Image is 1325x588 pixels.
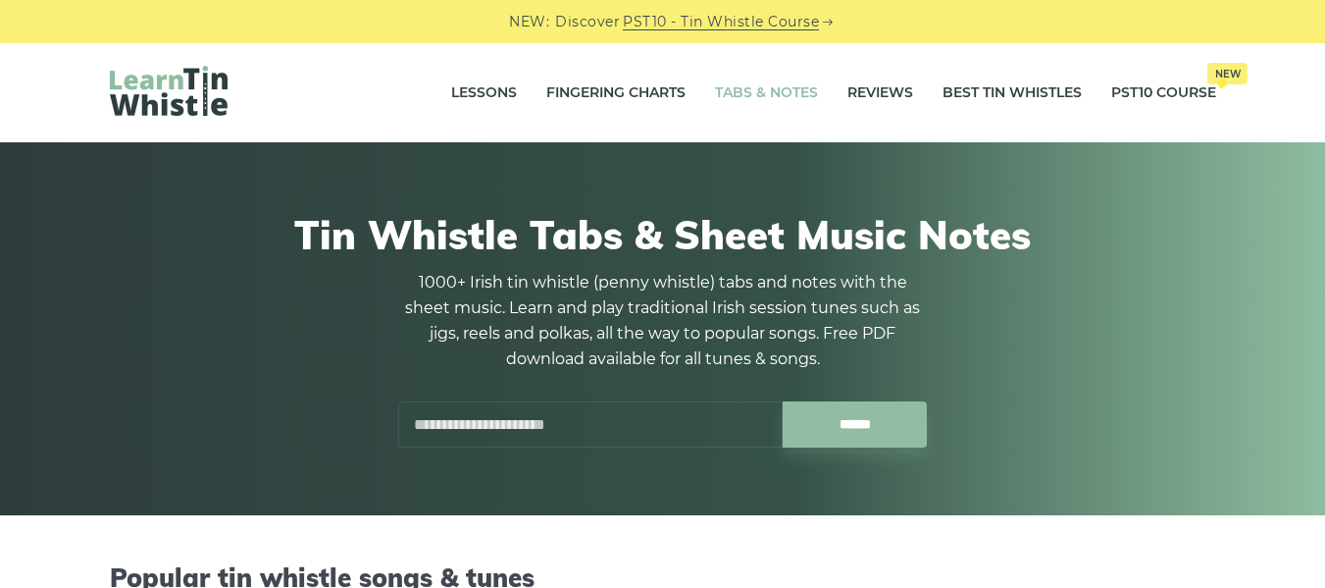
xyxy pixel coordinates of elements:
[451,69,517,118] a: Lessons
[847,69,913,118] a: Reviews
[398,270,928,372] p: 1000+ Irish tin whistle (penny whistle) tabs and notes with the sheet music. Learn and play tradi...
[110,211,1216,258] h1: Tin Whistle Tabs & Sheet Music Notes
[943,69,1082,118] a: Best Tin Whistles
[1111,69,1216,118] a: PST10 CourseNew
[110,66,228,116] img: LearnTinWhistle.com
[715,69,818,118] a: Tabs & Notes
[546,69,686,118] a: Fingering Charts
[1207,63,1248,84] span: New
